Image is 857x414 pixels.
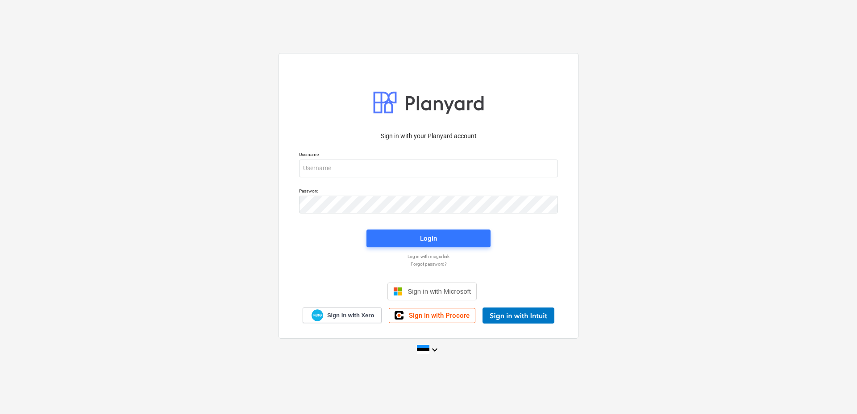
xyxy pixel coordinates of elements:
[312,309,323,321] img: Xero logo
[299,188,558,196] p: Password
[299,131,558,141] p: Sign in with your Planyard account
[295,254,562,259] a: Log in with magic link
[409,312,470,320] span: Sign in with Procore
[408,287,471,295] span: Sign in with Microsoft
[420,233,437,244] div: Login
[299,152,558,159] p: Username
[303,307,382,323] a: Sign in with Xero
[295,261,562,267] a: Forgot password?
[327,312,374,320] span: Sign in with Xero
[393,287,402,296] img: Microsoft logo
[366,230,491,247] button: Login
[429,344,440,355] i: keyboard_arrow_down
[389,308,475,323] a: Sign in with Procore
[299,160,558,177] input: Username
